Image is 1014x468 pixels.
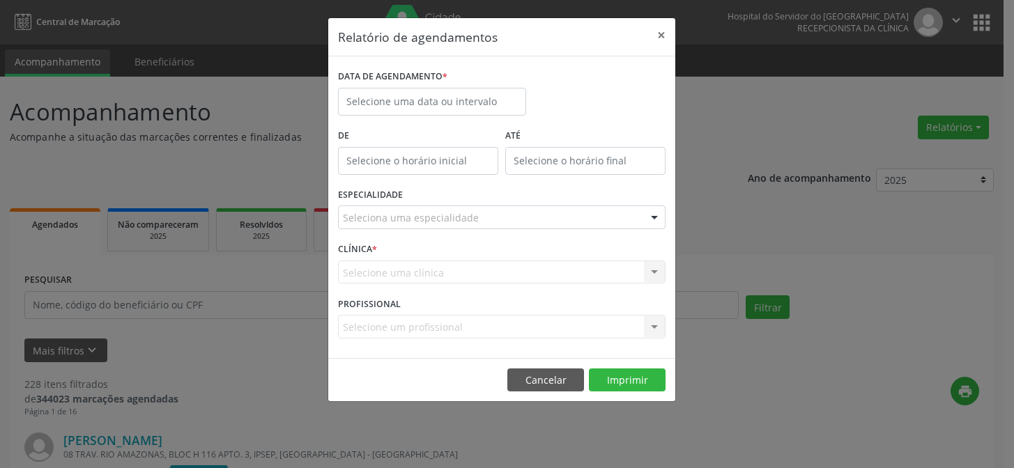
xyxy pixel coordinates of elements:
label: ESPECIALIDADE [338,185,403,206]
button: Close [647,18,675,52]
input: Selecione o horário inicial [338,147,498,175]
button: Cancelar [507,368,584,392]
label: De [338,125,498,147]
input: Selecione o horário final [505,147,666,175]
label: PROFISSIONAL [338,293,401,315]
label: DATA DE AGENDAMENTO [338,66,447,88]
span: Seleciona uma especialidade [343,210,479,225]
input: Selecione uma data ou intervalo [338,88,526,116]
label: ATÉ [505,125,666,147]
button: Imprimir [589,368,666,392]
label: CLÍNICA [338,239,377,260]
h5: Relatório de agendamentos [338,28,498,46]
